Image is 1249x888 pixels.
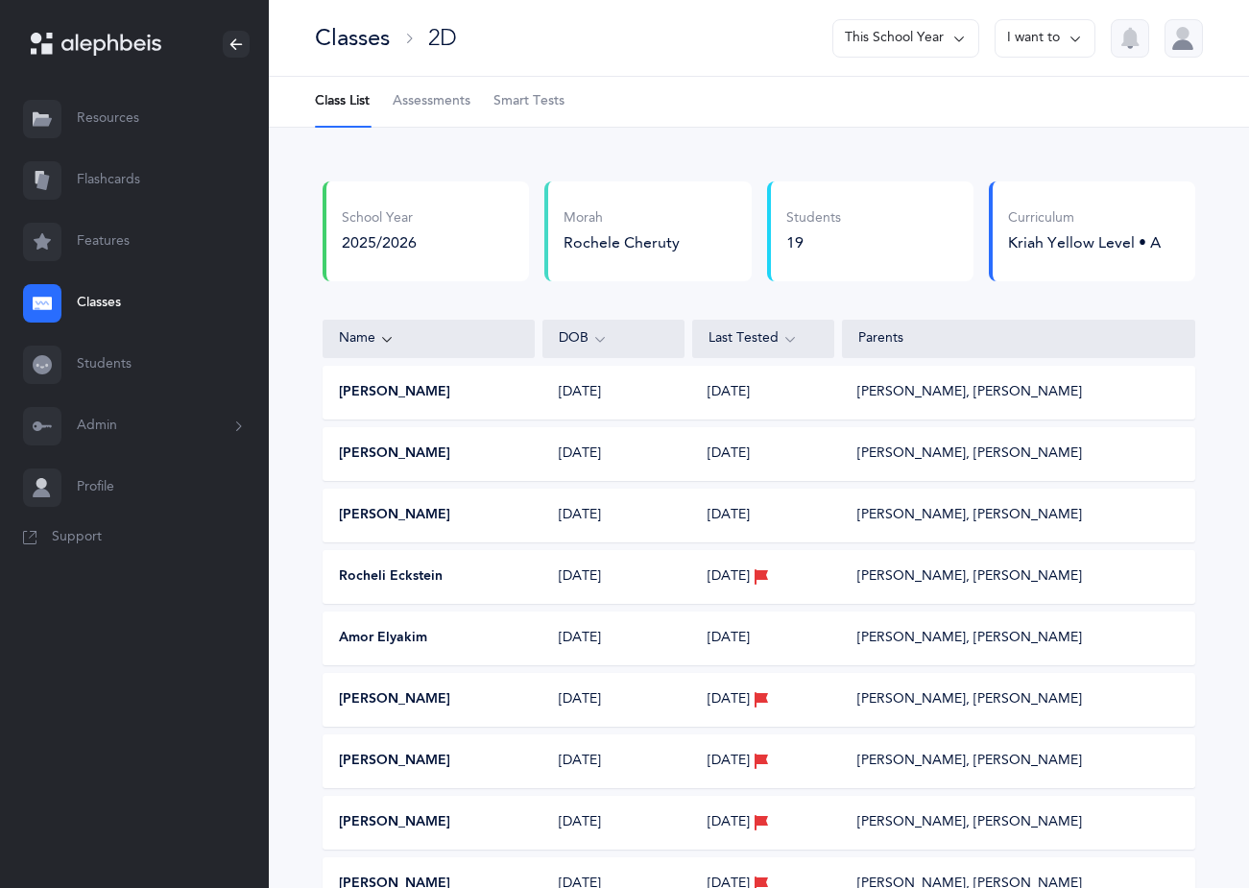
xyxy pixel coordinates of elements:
[543,506,685,525] div: [DATE]
[339,629,427,648] button: Amor Elyakim
[708,629,750,648] span: [DATE]
[543,690,685,709] div: [DATE]
[857,506,1082,525] div: [PERSON_NAME], [PERSON_NAME]
[708,383,750,402] span: [DATE]
[709,328,818,349] div: Last Tested
[832,19,979,58] button: This School Year
[393,92,470,111] span: Assessments
[786,209,841,228] div: Students
[857,629,1082,648] div: [PERSON_NAME], [PERSON_NAME]
[339,752,450,771] button: [PERSON_NAME]
[857,813,1082,832] div: [PERSON_NAME], [PERSON_NAME]
[339,444,450,464] button: [PERSON_NAME]
[857,690,1082,709] div: [PERSON_NAME], [PERSON_NAME]
[428,22,457,54] div: 2D
[543,383,685,402] div: [DATE]
[708,690,750,709] span: [DATE]
[564,232,735,253] div: Rochele Cheruty
[708,752,750,771] span: [DATE]
[315,22,390,54] div: Classes
[543,752,685,771] div: [DATE]
[786,232,841,253] div: 19
[708,444,750,464] span: [DATE]
[858,329,1179,348] div: Parents
[1008,209,1161,228] div: Curriculum
[857,567,1082,587] div: [PERSON_NAME], [PERSON_NAME]
[564,209,735,228] div: Morah
[708,567,750,587] span: [DATE]
[339,506,450,525] button: [PERSON_NAME]
[543,567,685,587] div: [DATE]
[543,813,685,832] div: [DATE]
[708,506,750,525] span: [DATE]
[1008,232,1161,253] div: Kriah Yellow Level • A
[857,752,1082,771] div: [PERSON_NAME], [PERSON_NAME]
[559,328,668,349] div: DOB
[339,567,443,587] button: Rocheli Eckstein
[995,19,1095,58] button: I want to
[339,383,450,402] button: [PERSON_NAME]
[493,92,564,111] span: Smart Tests
[342,232,417,253] div: 2025/2026
[342,209,417,228] div: School Year
[857,444,1082,464] div: [PERSON_NAME], [PERSON_NAME]
[543,444,685,464] div: [DATE]
[708,813,750,832] span: [DATE]
[543,629,685,648] div: [DATE]
[857,383,1082,402] div: [PERSON_NAME], [PERSON_NAME]
[52,528,102,547] span: Support
[339,328,518,349] div: Name
[339,813,450,832] button: [PERSON_NAME]
[339,690,450,709] button: [PERSON_NAME]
